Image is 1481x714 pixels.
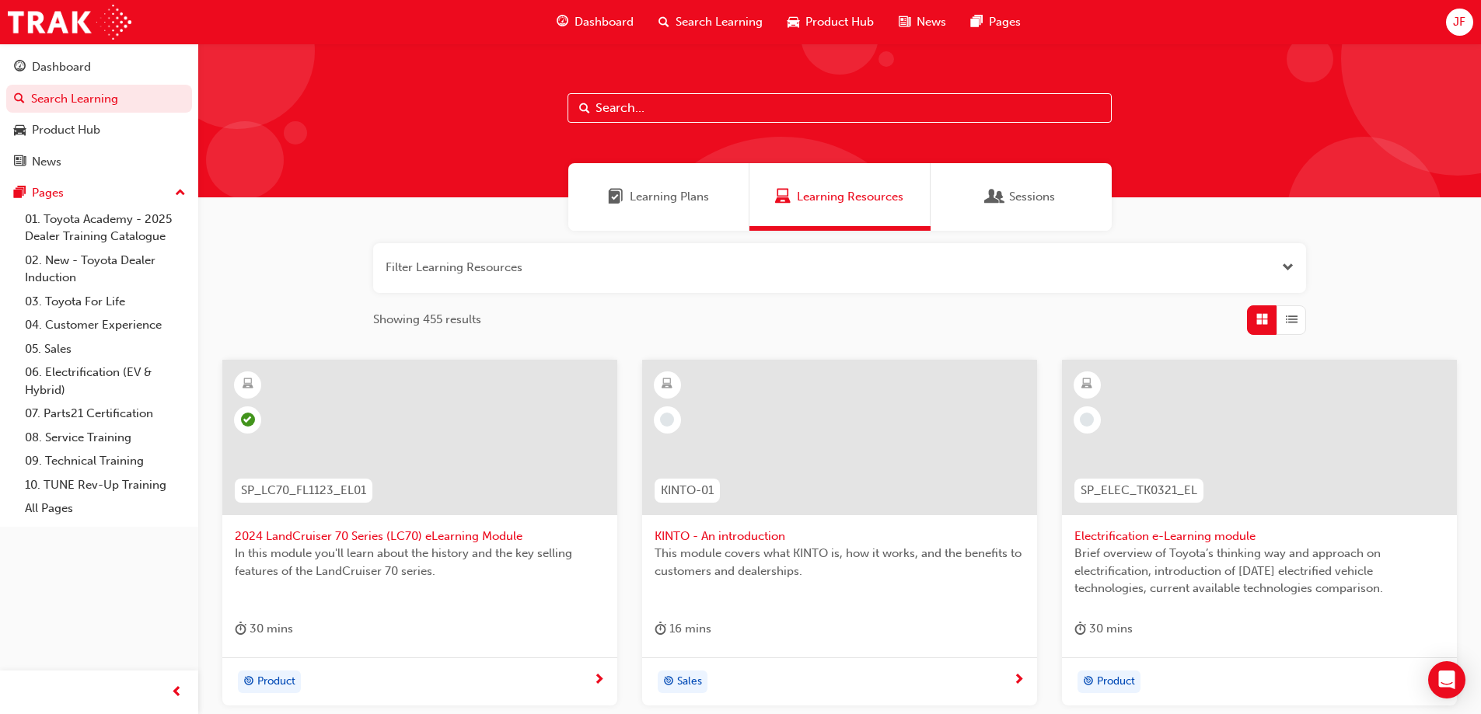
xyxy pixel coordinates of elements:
img: Trak [8,5,131,40]
span: car-icon [788,12,799,32]
a: Learning ResourcesLearning Resources [749,163,931,231]
span: Learning Resources [775,188,791,206]
a: News [6,148,192,176]
a: 03. Toyota For Life [19,290,192,314]
div: 30 mins [1074,619,1133,639]
span: pages-icon [971,12,983,32]
button: Pages [6,179,192,207]
a: guage-iconDashboard [544,6,646,38]
span: Search [579,99,590,117]
span: Sessions [1009,188,1055,206]
a: pages-iconPages [959,6,1033,38]
span: 2024 LandCruiser 70 Series (LC70) eLearning Module [235,528,605,545]
a: news-iconNews [886,6,959,38]
div: Open Intercom Messenger [1428,661,1465,698]
a: All Pages [19,496,192,521]
span: List [1286,311,1298,329]
span: learningRecordVerb_NONE-icon [1080,413,1094,427]
button: DashboardSearch LearningProduct HubNews [6,50,192,179]
span: next-icon [593,674,605,688]
a: Search Learning [6,85,192,113]
span: Product Hub [805,13,874,31]
span: SP_LC70_FL1123_EL01 [241,482,366,500]
span: learningRecordVerb_NONE-icon [660,413,674,427]
button: Open the filter [1282,259,1294,277]
span: news-icon [899,12,910,32]
a: SP_LC70_FL1123_EL012024 LandCruiser 70 Series (LC70) eLearning ModuleIn this module you'll learn ... [222,360,617,706]
span: KINTO - An introduction [655,528,1025,545]
a: 04. Customer Experience [19,313,192,337]
a: 05. Sales [19,337,192,361]
span: learningResourceType_ELEARNING-icon [1081,374,1092,395]
span: target-icon [243,672,254,692]
a: Dashboard [6,53,192,82]
span: target-icon [1083,672,1094,692]
span: Product [1097,673,1135,691]
span: guage-icon [557,12,568,32]
a: search-iconSearch Learning [646,6,775,38]
div: Dashboard [32,58,91,76]
span: SP_ELEC_TK0321_EL [1081,482,1197,500]
span: learningResourceType_ELEARNING-icon [662,374,672,395]
span: KINTO-01 [661,482,714,500]
span: up-icon [175,183,186,204]
span: search-icon [14,92,25,106]
span: news-icon [14,155,26,169]
a: 07. Parts21 Certification [19,402,192,426]
button: JF [1446,9,1473,36]
span: duration-icon [235,619,246,639]
div: News [32,153,61,171]
span: learningRecordVerb_PASS-icon [241,413,255,427]
div: Product Hub [32,121,100,139]
span: duration-icon [1074,619,1086,639]
a: 01. Toyota Academy - 2025 Dealer Training Catalogue [19,207,192,249]
a: Learning PlansLearning Plans [568,163,749,231]
span: next-icon [1013,674,1025,688]
span: guage-icon [14,61,26,75]
a: car-iconProduct Hub [775,6,886,38]
span: News [917,13,946,31]
div: Pages [32,184,64,202]
a: Product Hub [6,116,192,145]
a: KINTO-01KINTO - An introductionThis module covers what KINTO is, how it works, and the benefits t... [642,360,1037,706]
a: 09. Technical Training [19,449,192,473]
span: prev-icon [171,683,183,702]
span: duration-icon [655,619,666,639]
div: 30 mins [235,619,293,639]
span: JF [1453,13,1465,31]
span: Sales [677,673,702,691]
span: Dashboard [575,13,634,31]
span: learningResourceType_ELEARNING-icon [243,374,253,395]
input: Search... [568,93,1112,123]
span: Sessions [987,188,1003,206]
a: SP_ELEC_TK0321_ELElectrification e-Learning moduleBrief overview of Toyota’s thinking way and app... [1062,360,1457,706]
span: search-icon [658,12,669,32]
span: Grid [1256,311,1268,329]
span: In this module you'll learn about the history and the key selling features of the LandCruiser 70 ... [235,545,605,580]
span: Search Learning [676,13,763,31]
span: Learning Resources [797,188,903,206]
a: 02. New - Toyota Dealer Induction [19,249,192,290]
span: This module covers what KINTO is, how it works, and the benefits to customers and dealerships. [655,545,1025,580]
span: car-icon [14,124,26,138]
span: Learning Plans [608,188,623,206]
div: 16 mins [655,619,711,639]
a: 08. Service Training [19,426,192,450]
span: pages-icon [14,186,26,200]
a: SessionsSessions [931,163,1112,231]
span: target-icon [663,672,674,692]
span: Product [257,673,295,691]
span: Brief overview of Toyota’s thinking way and approach on electrification, introduction of [DATE] e... [1074,545,1444,597]
a: 06. Electrification (EV & Hybrid) [19,360,192,402]
a: 10. TUNE Rev-Up Training [19,473,192,497]
span: Electrification e-Learning module [1074,528,1444,545]
span: Learning Plans [630,188,709,206]
span: Pages [989,13,1021,31]
span: Showing 455 results [373,311,481,329]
